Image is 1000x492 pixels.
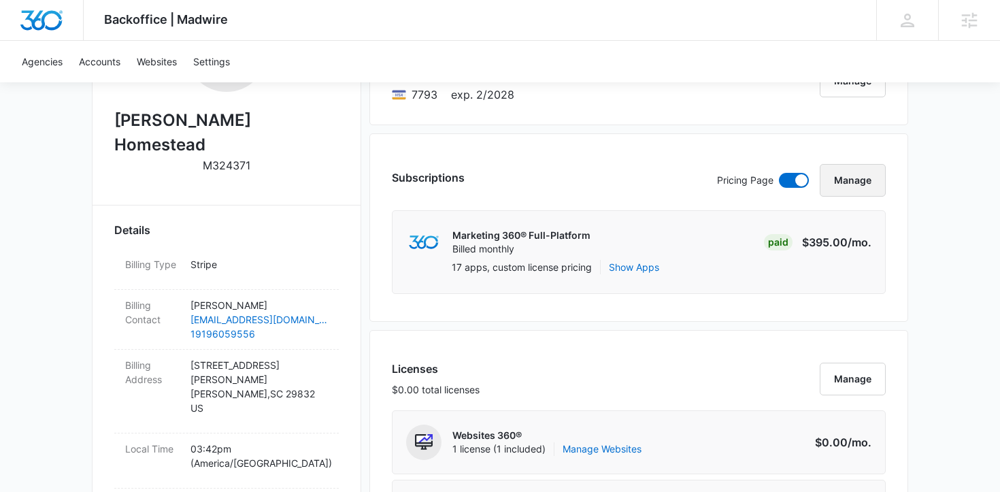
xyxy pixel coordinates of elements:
span: /mo. [848,235,871,249]
h3: Subscriptions [392,169,465,186]
dt: Local Time [125,442,180,456]
span: Backoffice | Madwire [104,12,228,27]
p: Websites 360® [452,429,641,442]
span: Visa ending with [412,86,437,103]
button: Manage [820,164,886,197]
dt: Billing Contact [125,298,180,327]
button: Show Apps [609,260,659,274]
p: Billed monthly [452,242,590,256]
dt: Billing Address [125,358,180,387]
p: $395.00 [802,234,871,250]
div: Paid [764,234,793,250]
a: Agencies [14,41,71,82]
img: marketing360Logo [409,235,438,250]
span: Details [114,222,150,238]
h3: Licenses [392,361,480,377]
p: [STREET_ADDRESS][PERSON_NAME] [PERSON_NAME] , SC 29832 US [190,358,328,415]
p: 17 apps, custom license pricing [452,260,592,274]
dt: Billing Type [125,257,180,272]
p: Marketing 360® Full-Platform [452,229,590,242]
span: 1 license (1 included) [452,442,641,456]
span: /mo. [848,436,871,449]
a: Settings [185,41,238,82]
a: Manage Websites [563,442,641,456]
div: Billing Address[STREET_ADDRESS][PERSON_NAME][PERSON_NAME],SC 29832US [114,350,339,433]
a: [EMAIL_ADDRESS][DOMAIN_NAME] [190,312,328,327]
a: Websites [129,41,185,82]
div: Billing TypeStripe [114,249,339,290]
p: $0.00 total licenses [392,382,480,397]
p: 03:42pm ( America/[GEOGRAPHIC_DATA] ) [190,442,328,470]
a: Accounts [71,41,129,82]
a: 19196059556 [190,327,328,341]
p: Pricing Page [717,173,773,188]
p: [PERSON_NAME] [190,298,328,312]
p: Stripe [190,257,328,272]
span: exp. 2/2028 [451,86,514,103]
p: $0.00 [807,434,871,450]
div: Local Time03:42pm (America/[GEOGRAPHIC_DATA]) [114,433,339,489]
h2: [PERSON_NAME] Homestead [114,108,339,157]
p: M324371 [203,157,250,174]
div: Billing Contact[PERSON_NAME][EMAIL_ADDRESS][DOMAIN_NAME]19196059556 [114,290,339,350]
button: Manage [820,363,886,395]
